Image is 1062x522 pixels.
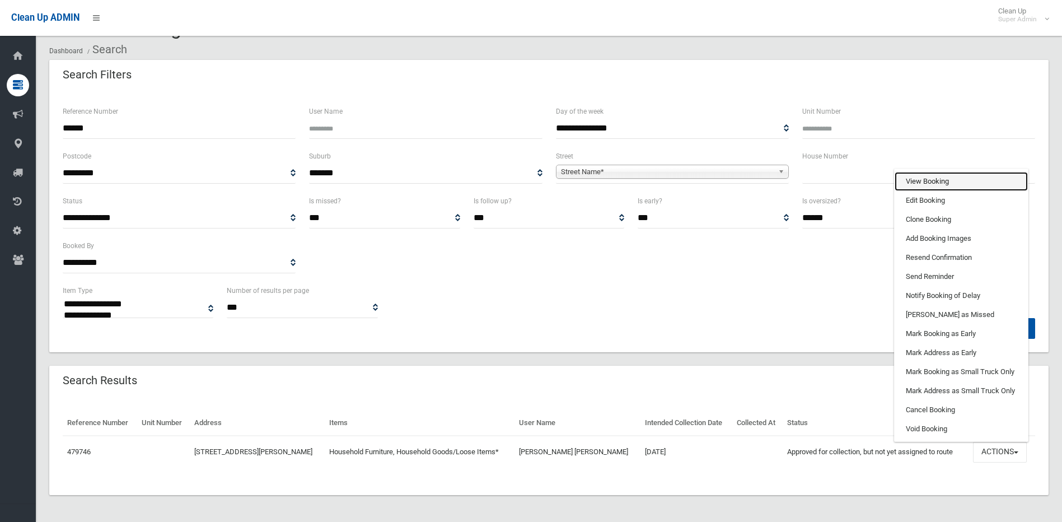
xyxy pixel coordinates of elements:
[802,195,841,207] label: Is oversized?
[895,400,1028,420] a: Cancel Booking
[895,324,1028,343] a: Mark Booking as Early
[732,411,783,436] th: Collected At
[802,150,848,162] label: House Number
[895,248,1028,267] a: Resend Confirmation
[895,191,1028,210] a: Edit Booking
[49,47,83,55] a: Dashboard
[895,362,1028,381] a: Mark Booking as Small Truck Only
[998,15,1037,24] small: Super Admin
[895,343,1028,362] a: Mark Address as Early
[783,411,969,436] th: Status
[638,195,662,207] label: Is early?
[895,305,1028,324] a: [PERSON_NAME] as Missed
[194,448,312,456] a: [STREET_ADDRESS][PERSON_NAME]
[895,381,1028,400] a: Mark Address as Small Truck Only
[895,420,1028,439] a: Void Booking
[309,105,343,118] label: User Name
[309,150,331,162] label: Suburb
[227,285,309,297] label: Number of results per page
[49,370,151,391] header: Search Results
[325,411,514,436] th: Items
[137,411,190,436] th: Unit Number
[49,64,145,86] header: Search Filters
[325,436,514,468] td: Household Furniture, Household Goods/Loose Items*
[63,150,91,162] label: Postcode
[895,172,1028,191] a: View Booking
[640,436,732,468] td: [DATE]
[474,195,512,207] label: Is follow up?
[63,285,92,297] label: Item Type
[514,411,640,436] th: User Name
[309,195,341,207] label: Is missed?
[895,229,1028,248] a: Add Booking Images
[561,165,774,179] span: Street Name*
[514,436,640,468] td: [PERSON_NAME] [PERSON_NAME]
[556,150,573,162] label: Street
[63,105,118,118] label: Reference Number
[85,39,127,60] li: Search
[63,411,137,436] th: Reference Number
[802,105,841,118] label: Unit Number
[556,105,603,118] label: Day of the week
[895,267,1028,286] a: Send Reminder
[895,286,1028,305] a: Notify Booking of Delay
[783,436,969,468] td: Approved for collection, but not yet assigned to route
[640,411,732,436] th: Intended Collection Date
[993,7,1048,24] span: Clean Up
[973,442,1027,463] button: Actions
[895,210,1028,229] a: Clone Booking
[63,195,82,207] label: Status
[67,448,91,456] a: 479746
[11,12,79,23] span: Clean Up ADMIN
[190,411,325,436] th: Address
[63,240,94,252] label: Booked By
